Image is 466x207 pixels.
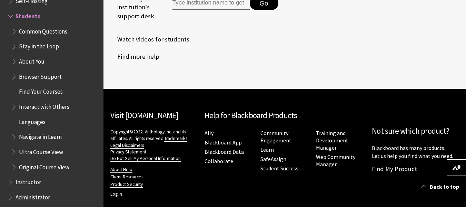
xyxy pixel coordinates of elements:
[110,34,189,45] a: Watch videos for students
[16,177,41,186] span: Instructor
[19,101,69,110] span: Interact with Others
[19,161,69,171] span: Original Course View
[19,146,63,156] span: Ultra Course View
[19,41,59,50] span: Stay in the Loop
[205,130,214,137] a: Ally
[316,153,355,168] a: Web Community Manager
[110,191,122,197] a: Log in
[110,167,132,173] a: About Help
[19,131,62,141] span: Navigate in Learn
[16,10,40,20] span: Students
[372,144,459,160] p: Blackboard has many products. Let us help you find what you need.
[416,180,466,193] a: Back to top
[205,148,244,156] a: Blackboard Data
[19,71,62,80] span: Browser Support
[110,149,146,155] a: Privacy Statement
[260,130,291,144] a: Community Engagement
[110,110,178,120] a: Visit [DOMAIN_NAME]
[110,156,181,162] a: Do Not Sell My Personal Information
[19,56,44,65] span: About You
[110,174,143,180] a: Client Resources
[260,165,298,172] a: Student Success
[164,135,187,142] a: Trademarks
[205,110,365,122] h2: Help for Blackboard Products
[19,86,63,95] span: Find Your Courses
[19,26,67,35] span: Common Questions
[260,156,286,163] a: SafeAssign
[110,142,144,149] a: Legal Disclaimers
[372,165,417,173] a: Find My Product
[372,125,459,137] h2: Not sure which product?
[16,191,50,201] span: Administrator
[19,116,46,125] span: Languages
[110,181,143,188] a: Product Security
[110,129,198,161] p: Copyright©2022. Anthology Inc. and its affiliates. All rights reserved.
[260,146,274,153] a: Learn
[110,51,159,62] a: Find more help
[205,158,233,165] a: Collaborate
[316,130,348,151] a: Training and Development Manager
[205,139,242,146] a: Blackboard App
